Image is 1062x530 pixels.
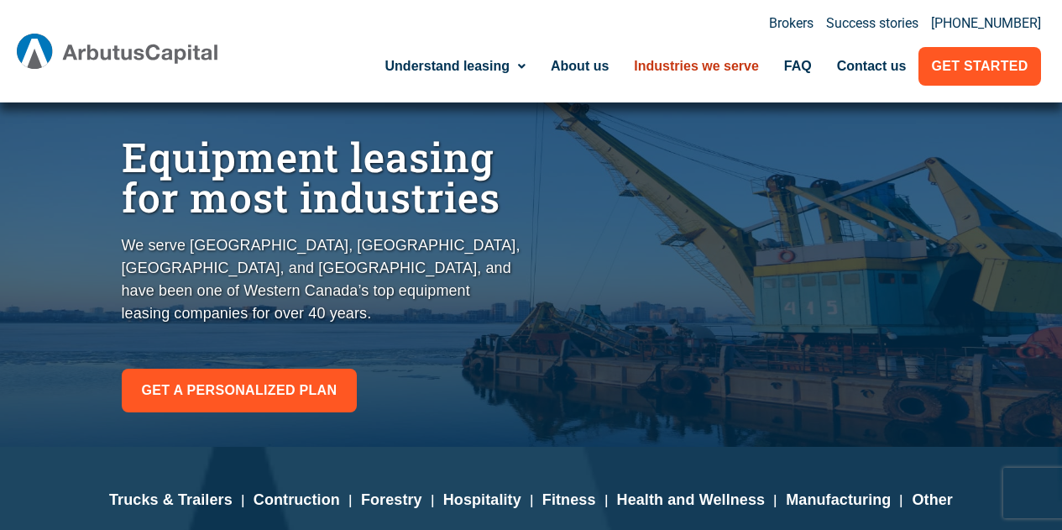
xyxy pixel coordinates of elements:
h5: | [899,489,903,512]
a: FAQ [772,47,824,86]
a: Brokers [769,17,814,30]
a: Success stories [826,17,918,30]
p: We serve [GEOGRAPHIC_DATA], [GEOGRAPHIC_DATA], [GEOGRAPHIC_DATA], and [GEOGRAPHIC_DATA], and have... [122,234,523,325]
a: Trucks & Trailers [109,491,233,508]
a: [PHONE_NUMBER] [931,17,1041,30]
h5: | [773,489,777,512]
a: Contruction [254,491,340,508]
span: Get a personalized plan [142,379,337,402]
h5: | [604,489,609,512]
h5: | [530,489,534,512]
a: Understand leasing [373,47,538,86]
a: Hospitality [443,491,521,508]
h5: | [431,489,435,512]
a: Industries we serve [621,47,772,86]
h5: | [348,489,353,512]
h1: Equipment leasing for most industries [122,137,523,218]
a: Health and Wellness [617,491,766,508]
h5: | [241,489,245,512]
a: Get Started [918,47,1040,86]
a: Other [912,491,953,508]
a: Get a personalized plan [122,369,358,412]
a: Manufacturing [786,491,891,508]
a: Fitness [542,491,596,508]
a: About us [538,47,621,86]
a: Contact us [824,47,919,86]
a: Forestry [361,491,422,508]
